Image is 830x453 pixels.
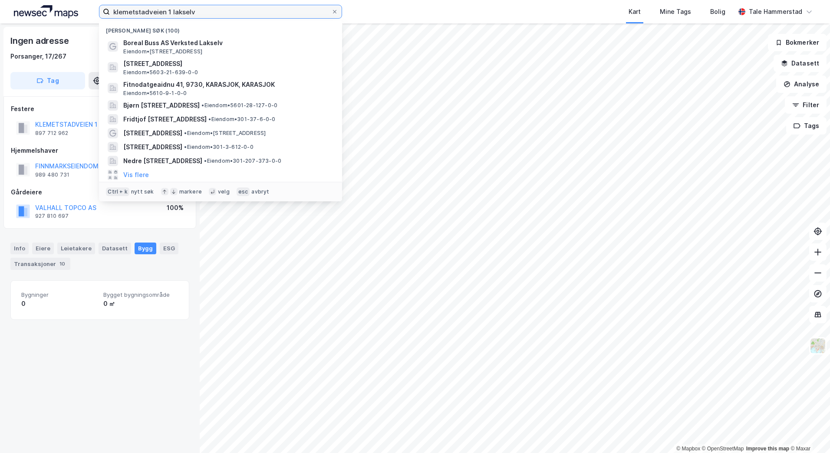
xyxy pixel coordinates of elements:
[204,158,281,164] span: Eiendom • 301-207-373-0-0
[131,188,154,195] div: nytt søk
[251,188,269,195] div: avbryt
[787,411,830,453] div: Kontrollprogram for chat
[787,411,830,453] iframe: Chat Widget
[10,72,85,89] button: Tag
[103,299,178,309] div: 0 ㎡
[184,130,266,137] span: Eiendom • [STREET_ADDRESS]
[749,7,802,17] div: Tale Hammerstad
[103,291,178,299] span: Bygget bygningsområde
[184,144,187,150] span: •
[123,128,182,138] span: [STREET_ADDRESS]
[35,213,69,220] div: 927 810 697
[710,7,725,17] div: Bolig
[123,69,198,76] span: Eiendom • 5603-21-639-0-0
[10,243,29,254] div: Info
[123,38,332,48] span: Boreal Buss AS Verksted Lakselv
[11,104,189,114] div: Festere
[11,187,189,197] div: Gårdeiere
[201,102,204,108] span: •
[184,130,187,136] span: •
[35,130,68,137] div: 897 712 962
[10,34,70,48] div: Ingen adresse
[629,7,641,17] div: Kart
[99,20,342,36] div: [PERSON_NAME] søk (100)
[204,158,207,164] span: •
[702,446,744,452] a: OpenStreetMap
[768,34,827,51] button: Bokmerker
[776,75,827,93] button: Analyse
[123,114,207,125] span: Fridtjof [STREET_ADDRESS]
[208,116,275,123] span: Eiendom • 301-37-6-0-0
[660,7,691,17] div: Mine Tags
[123,156,202,166] span: Nedre [STREET_ADDRESS]
[179,188,202,195] div: markere
[676,446,700,452] a: Mapbox
[123,90,187,97] span: Eiendom • 5610-9-1-0-0
[35,171,69,178] div: 989 480 731
[10,258,70,270] div: Transaksjoner
[10,51,66,62] div: Porsanger, 17/267
[810,338,826,354] img: Z
[21,291,96,299] span: Bygninger
[123,142,182,152] span: [STREET_ADDRESS]
[106,187,129,196] div: Ctrl + k
[21,299,96,309] div: 0
[208,116,211,122] span: •
[123,79,332,90] span: Fitnodatgeaidnu 41, 9730, KARASJOK, KARASJOK
[123,48,202,55] span: Eiendom • [STREET_ADDRESS]
[14,5,78,18] img: logo.a4113a55bc3d86da70a041830d287a7e.svg
[167,203,184,213] div: 100%
[774,55,827,72] button: Datasett
[786,117,827,135] button: Tags
[785,96,827,114] button: Filter
[32,243,54,254] div: Eiere
[184,144,253,151] span: Eiendom • 301-3-612-0-0
[110,5,331,18] input: Søk på adresse, matrikkel, gårdeiere, leietakere eller personer
[123,59,332,69] span: [STREET_ADDRESS]
[11,145,189,156] div: Hjemmelshaver
[135,243,156,254] div: Bygg
[237,187,250,196] div: esc
[746,446,789,452] a: Improve this map
[160,243,178,254] div: ESG
[123,100,200,111] span: Bjørn [STREET_ADDRESS]
[218,188,230,195] div: velg
[57,243,95,254] div: Leietakere
[58,259,67,268] div: 10
[201,102,277,109] span: Eiendom • 5601-28-127-0-0
[99,243,131,254] div: Datasett
[123,170,149,180] button: Vis flere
